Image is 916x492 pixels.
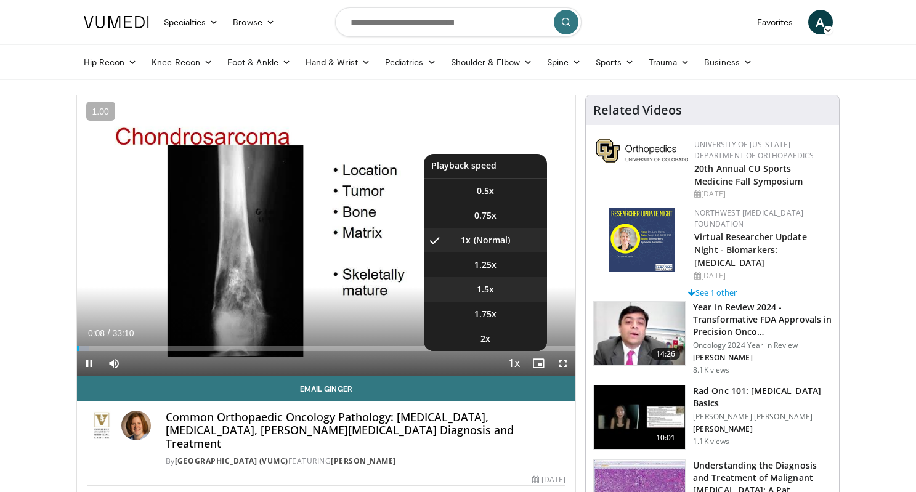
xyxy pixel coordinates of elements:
[77,376,576,401] a: Email Ginger
[693,353,832,363] p: [PERSON_NAME]
[112,328,134,338] span: 33:10
[225,10,282,34] a: Browse
[298,50,378,75] a: Hand & Wrist
[121,411,151,440] img: Avatar
[331,456,396,466] a: [PERSON_NAME]
[609,208,675,272] img: 15bc000e-3a55-4f6c-8e8a-37ec86489656.png.150x105_q85_autocrop_double_scale_upscale_version-0.2.png
[480,333,490,345] span: 2x
[651,348,681,360] span: 14:26
[588,50,641,75] a: Sports
[378,50,444,75] a: Pediatrics
[593,385,832,450] a: 10:01 Rad Onc 101: [MEDICAL_DATA] Basics [PERSON_NAME] [PERSON_NAME] [PERSON_NAME] 1.1K views
[594,385,685,450] img: aee802ce-c4cb-403d-b093-d98594b3404c.150x105_q85_crop-smart_upscale.jpg
[697,50,760,75] a: Business
[693,301,832,338] h3: Year in Review 2024 - Transformative FDA Approvals in Precision Onco…
[693,341,832,350] p: Oncology 2024 Year in Review
[461,234,471,246] span: 1x
[693,365,729,375] p: 8.1K views
[693,437,729,446] p: 1.1K views
[335,7,582,37] input: Search topics, interventions
[474,209,497,222] span: 0.75x
[694,139,814,161] a: University of [US_STATE] Department of Orthopaedics
[144,50,220,75] a: Knee Recon
[501,351,526,376] button: Playback Rate
[651,432,681,444] span: 10:01
[88,328,105,338] span: 0:08
[220,50,298,75] a: Foot & Ankle
[641,50,697,75] a: Trauma
[694,270,829,281] div: [DATE]
[596,139,688,163] img: 355603a8-37da-49b6-856f-e00d7e9307d3.png.150x105_q85_autocrop_double_scale_upscale_version-0.2.png
[76,50,145,75] a: Hip Recon
[694,231,807,268] a: Virtual Researcher Update Night - Biomarkers: [MEDICAL_DATA]
[688,287,737,298] a: See 1 other
[108,328,110,338] span: /
[694,208,803,229] a: Northwest [MEDICAL_DATA] Foundation
[694,163,803,187] a: 20th Annual CU Sports Medicine Fall Symposium
[477,283,494,296] span: 1.5x
[693,412,832,422] p: [PERSON_NAME] [PERSON_NAME]
[551,351,575,376] button: Fullscreen
[474,308,497,320] span: 1.75x
[693,385,832,409] h3: Rad Onc 101: [MEDICAL_DATA] Basics
[77,351,102,376] button: Pause
[166,411,566,451] h4: Common Orthopaedic Oncology Pathology: [MEDICAL_DATA], [MEDICAL_DATA], [PERSON_NAME][MEDICAL_DATA...
[526,351,551,376] button: Enable picture-in-picture mode
[540,50,588,75] a: Spine
[102,351,126,376] button: Mute
[156,10,226,34] a: Specialties
[175,456,288,466] a: [GEOGRAPHIC_DATA] (VUMC)
[532,474,565,485] div: [DATE]
[593,103,682,118] h4: Related Videos
[693,424,832,434] p: [PERSON_NAME]
[694,188,829,200] div: [DATE]
[444,50,540,75] a: Shoulder & Elbow
[77,346,576,351] div: Progress Bar
[87,411,116,440] img: Vanderbilt University Medical Center (VUMC)
[84,16,149,28] img: VuMedi Logo
[594,302,685,366] img: 22cacae0-80e8-46c7-b946-25cff5e656fa.150x105_q85_crop-smart_upscale.jpg
[77,95,576,376] video-js: Video Player
[166,456,566,467] div: By FEATURING
[474,259,497,271] span: 1.25x
[477,185,494,197] span: 0.5x
[593,301,832,375] a: 14:26 Year in Review 2024 - Transformative FDA Approvals in Precision Onco… Oncology 2024 Year in...
[750,10,801,34] a: Favorites
[808,10,833,34] a: A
